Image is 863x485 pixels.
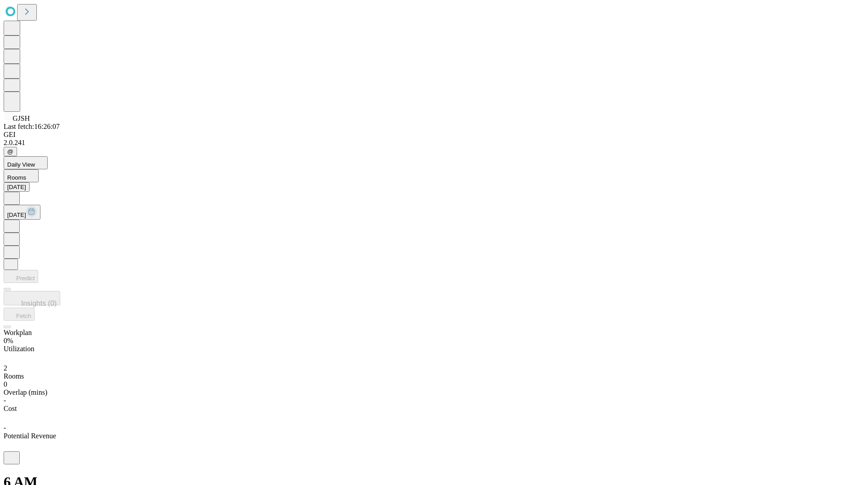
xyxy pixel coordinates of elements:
span: Rooms [4,372,24,380]
span: GJSH [13,115,30,122]
span: Last fetch: 16:26:07 [4,123,60,130]
button: [DATE] [4,182,30,192]
button: @ [4,147,17,156]
span: Overlap (mins) [4,388,47,396]
span: 0 [4,380,7,388]
button: [DATE] [4,205,40,220]
button: Daily View [4,156,48,169]
span: 0% [4,337,13,344]
span: Cost [4,405,17,412]
span: Utilization [4,345,34,353]
span: - [4,424,6,432]
button: Fetch [4,308,35,321]
span: - [4,397,6,404]
span: Rooms [7,174,26,181]
span: Insights (0) [21,300,57,307]
span: [DATE] [7,212,26,218]
div: GEI [4,131,859,139]
div: 2.0.241 [4,139,859,147]
button: Insights (0) [4,291,60,305]
button: Rooms [4,169,39,182]
span: Daily View [7,161,35,168]
span: Workplan [4,329,32,336]
button: Predict [4,270,38,283]
span: Potential Revenue [4,432,56,440]
span: 2 [4,364,7,372]
span: @ [7,148,13,155]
